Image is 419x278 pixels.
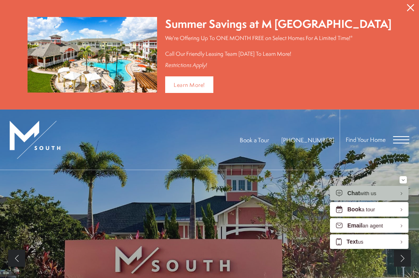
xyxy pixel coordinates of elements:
[165,76,213,93] a: Learn More!
[394,250,411,267] a: Next
[165,16,391,32] div: Summer Savings at M [GEOGRAPHIC_DATA]
[8,250,25,267] a: Previous
[281,136,334,144] a: Call Us at 813-570-8014
[393,136,409,143] button: Open Menu
[10,121,60,159] img: MSouth
[281,136,334,144] span: [PHONE_NUMBER]
[346,135,386,144] a: Find Your Home
[165,34,391,58] p: We're Offering Up To ONE MONTH FREE on Select Homes For A Limited Time!* Call Our Friendly Leasin...
[240,136,269,144] a: Book a Tour
[165,62,391,69] div: Restrictions Apply!
[28,17,157,93] img: Summer Savings at M South Apartments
